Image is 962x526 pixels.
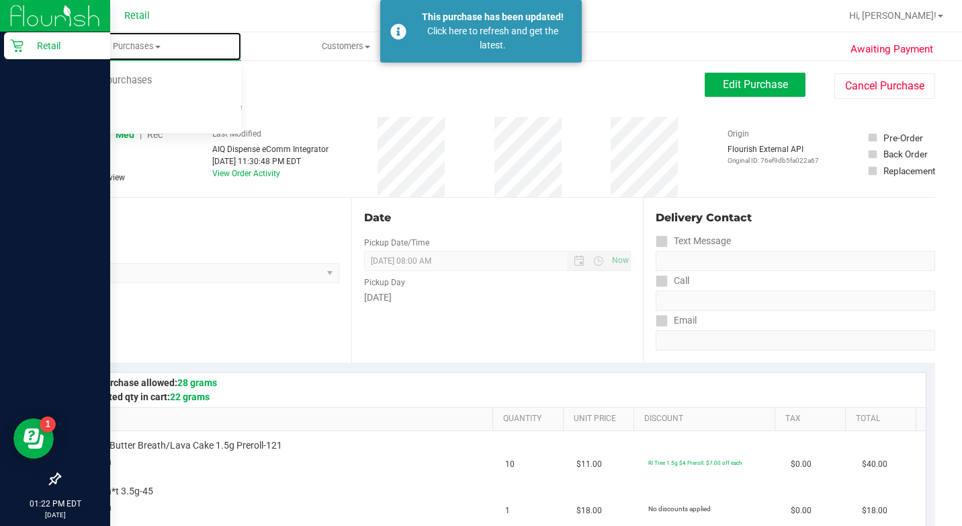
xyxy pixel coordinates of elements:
[862,458,887,471] span: $40.00
[79,414,487,424] a: SKU
[656,291,935,311] input: Format: (999) 999-9999
[116,129,134,140] span: Med
[883,131,923,145] div: Pre-Order
[147,129,163,140] span: Rec
[13,418,54,459] iframe: Resource center
[656,311,697,330] label: Email
[414,10,572,24] div: This purchase has been updated!
[503,414,558,424] a: Quantity
[728,143,819,165] div: Flourish External API
[505,504,510,517] span: 1
[79,391,210,402] span: Estimated qty in cart:
[656,251,935,271] input: Format: (999) 999-9999
[656,271,689,291] label: Call
[24,38,104,54] p: Retail
[40,416,56,433] iframe: Resource center unread badge
[77,485,153,498] span: 2090 Sh*t 3.5g-45
[242,40,449,52] span: Customers
[644,414,769,424] a: Discount
[856,414,910,424] a: Total
[656,231,731,251] label: Text Message
[241,32,450,61] a: Customers
[505,458,515,471] span: 10
[6,510,104,520] p: [DATE]
[140,129,142,140] span: |
[212,169,280,178] a: View Order Activity
[883,147,928,161] div: Back Order
[364,276,405,289] label: Pickup Day
[364,291,631,305] div: [DATE]
[834,73,935,99] button: Cancel Purchase
[212,143,329,155] div: AIQ Dispense eComm Integrator
[32,40,241,52] span: Purchases
[574,414,628,424] a: Unit Price
[77,439,282,452] span: Peanut Butter Breath/Lava Cake 1.5g Preroll-121
[79,377,217,388] span: Max purchase allowed:
[10,39,24,52] inline-svg: Retail
[170,391,210,402] span: 22 grams
[791,504,812,517] span: $0.00
[124,10,150,22] span: Retail
[32,32,241,61] a: Purchases Summary of purchases Fulfillment All purchases
[364,237,429,249] label: Pickup Date/Time
[883,164,935,178] div: Replacement
[576,458,602,471] span: $11.00
[862,504,887,517] span: $18.00
[705,73,805,97] button: Edit Purchase
[576,504,602,517] span: $18.00
[212,128,261,140] label: Last Modified
[212,155,329,167] div: [DATE] 11:30:48 PM EDT
[728,128,749,140] label: Origin
[656,210,935,226] div: Delivery Contact
[849,10,936,21] span: Hi, [PERSON_NAME]!
[364,210,631,226] div: Date
[785,414,840,424] a: Tax
[6,498,104,510] p: 01:22 PM EDT
[791,458,812,471] span: $0.00
[648,459,742,466] span: RI Tree 1.5g $4 Preroll: $7.00 off each
[728,155,819,165] p: Original ID: 76ef9db5fa022a67
[177,377,217,388] span: 28 grams
[648,505,711,513] span: No discounts applied
[850,42,933,57] span: Awaiting Payment
[414,24,572,52] div: Click here to refresh and get the latest.
[59,210,339,226] div: Location
[723,78,788,91] span: Edit Purchase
